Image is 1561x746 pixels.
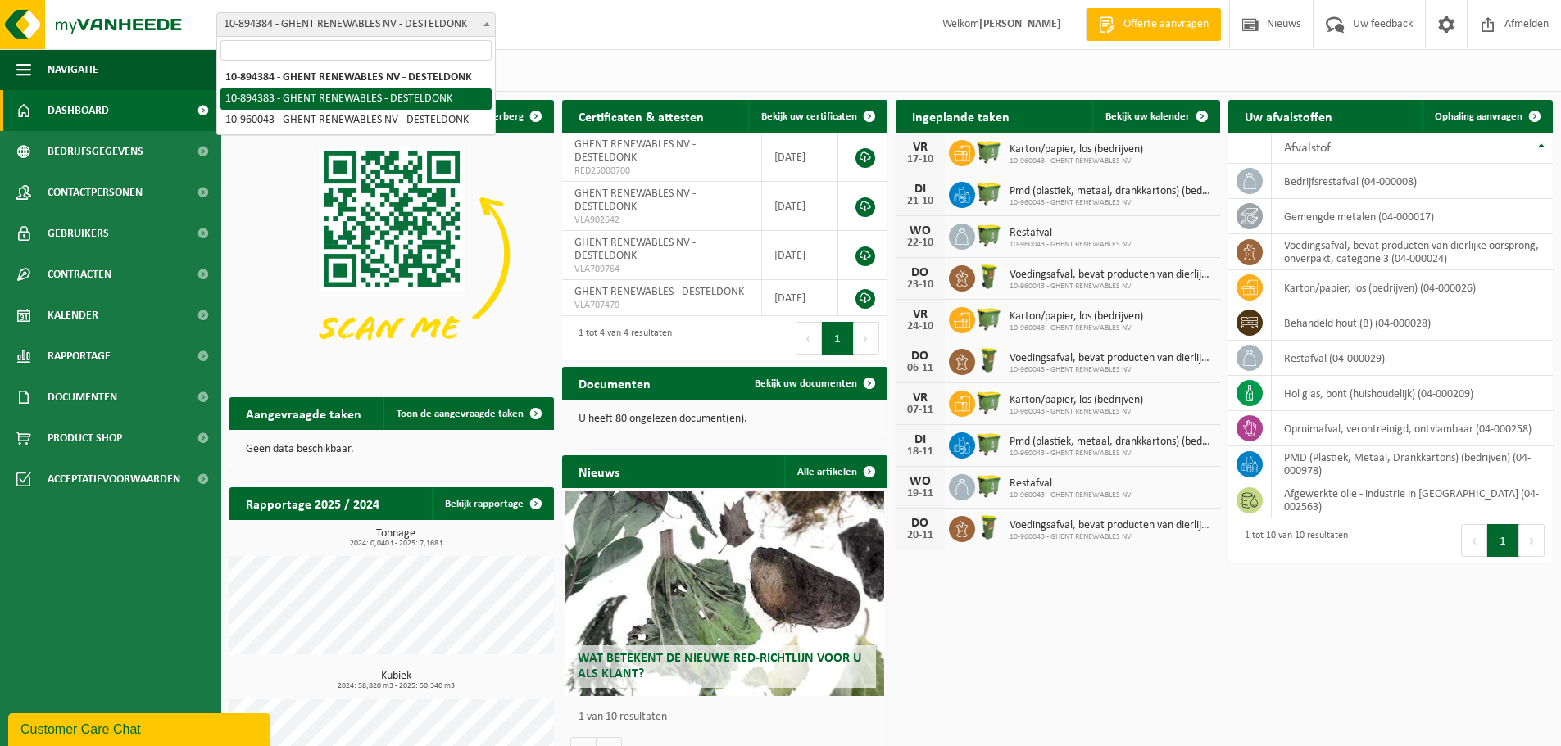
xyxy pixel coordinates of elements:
span: Bekijk uw documenten [755,378,857,389]
button: Previous [1461,524,1487,557]
span: Rapportage [48,336,111,377]
span: 10-960043 - GHENT RENEWABLES NV [1010,532,1212,542]
td: bedrijfsrestafval (04-000008) [1272,164,1553,199]
li: 10-894383 - GHENT RENEWABLES - DESTELDONK [220,88,492,110]
td: [DATE] [762,231,838,280]
td: karton/papier, los (bedrijven) (04-000026) [1272,270,1553,305]
span: Toon de aangevraagde taken [397,409,524,419]
h3: Tonnage [238,528,554,548]
span: 10-960043 - GHENT RENEWABLES NV [1010,449,1212,459]
img: WB-1100-HPE-GN-50 [975,138,1003,165]
a: Wat betekent de nieuwe RED-richtlijn voor u als klant? [565,491,883,696]
div: 07-11 [904,405,937,416]
div: DO [904,266,937,279]
div: 06-11 [904,363,937,374]
div: 20-11 [904,530,937,541]
span: VLA707479 [574,299,749,312]
td: [DATE] [762,133,838,182]
span: Kalender [48,295,98,336]
span: 10-960043 - GHENT RENEWABLES NV [1010,491,1132,500]
span: GHENT RENEWABLES NV - DESTELDONK [574,188,696,213]
h2: Certificaten & attesten [562,100,720,132]
span: GHENT RENEWABLES NV - DESTELDONK [574,237,696,262]
a: Alle artikelen [784,455,886,488]
li: 10-894384 - GHENT RENEWABLES NV - DESTELDONK [220,67,492,88]
td: [DATE] [762,182,838,231]
a: Ophaling aanvragen [1422,100,1551,133]
span: 10-894384 - GHENT RENEWABLES NV - DESTELDONK [217,13,495,36]
a: Bekijk rapportage [432,487,552,520]
div: WO [904,224,937,237]
span: Gebruikers [48,213,109,254]
td: PMD (Plastiek, Metaal, Drankkartons) (bedrijven) (04-000978) [1272,446,1553,482]
a: Bekijk uw kalender [1092,100,1218,133]
td: gemengde metalen (04-000017) [1272,199,1553,234]
div: DO [904,517,937,530]
td: hol glas, bont (huishoudelijk) (04-000209) [1272,376,1553,411]
span: GHENT RENEWABLES NV - DESTELDONK [574,138,696,164]
img: WB-1100-HPE-GN-51 [975,179,1003,207]
button: Verberg [474,100,552,133]
span: Bedrijfsgegevens [48,131,143,172]
div: VR [904,141,937,154]
div: 23-10 [904,279,937,291]
span: RED25000700 [574,165,749,178]
span: 2024: 58,820 m3 - 2025: 50,340 m3 [238,682,554,690]
span: Ophaling aanvragen [1435,111,1522,122]
p: U heeft 80 ongelezen document(en). [579,414,870,425]
a: Toon de aangevraagde taken [383,397,552,430]
img: WB-1100-HPE-GN-51 [975,430,1003,458]
div: 22-10 [904,237,937,249]
span: 10-960043 - GHENT RENEWABLES NV [1010,323,1143,333]
img: WB-1100-HPE-GN-51 [975,472,1003,500]
span: 10-960043 - GHENT RENEWABLES NV [1010,282,1212,292]
div: 1 tot 4 van 4 resultaten [570,320,672,356]
span: Pmd (plastiek, metaal, drankkartons) (bedrijven) [1010,436,1212,449]
td: behandeld hout (B) (04-000028) [1272,305,1553,341]
span: Navigatie [48,49,98,90]
button: 1 [822,322,854,355]
td: voedingsafval, bevat producten van dierlijke oorsprong, onverpakt, categorie 3 (04-000024) [1272,234,1553,270]
h2: Ingeplande taken [896,100,1026,132]
span: Karton/papier, los (bedrijven) [1010,143,1143,156]
div: 19-11 [904,488,937,500]
div: 21-10 [904,196,937,207]
div: 17-10 [904,154,937,165]
div: 1 tot 10 van 10 resultaten [1237,522,1348,558]
span: Verberg [488,111,524,122]
iframe: chat widget [8,710,274,746]
div: DI [904,183,937,196]
img: WB-1100-HPE-GN-50 [975,388,1003,416]
span: VLA709764 [574,263,749,276]
span: Restafval [1010,477,1132,491]
span: Wat betekent de nieuwe RED-richtlijn voor u als klant? [578,652,861,680]
div: DI [904,433,937,446]
span: 10-960043 - GHENT RENEWABLES NV [1010,365,1212,375]
td: [DATE] [762,280,838,316]
strong: [PERSON_NAME] [979,18,1061,30]
span: 10-960043 - GHENT RENEWABLES NV [1010,240,1132,250]
span: Bekijk uw kalender [1105,111,1190,122]
button: 1 [1487,524,1519,557]
td: afgewerkte olie - industrie in [GEOGRAPHIC_DATA] (04-002563) [1272,482,1553,518]
img: WB-1100-HPE-GN-50 [975,305,1003,332]
button: Next [854,322,879,355]
span: Dashboard [48,90,109,131]
h3: Kubiek [238,671,554,690]
h2: Aangevraagde taken [229,397,378,429]
span: Contactpersonen [48,172,143,213]
div: WO [904,475,937,488]
h2: Nieuws [562,455,636,487]
img: WB-0060-HPE-GN-51 [975,346,1003,374]
span: Contracten [48,254,111,295]
span: Voedingsafval, bevat producten van dierlijke oorsprong, onverpakt, categorie 3 [1010,352,1212,365]
a: Offerte aanvragen [1086,8,1221,41]
img: WB-0060-HPE-GN-51 [975,513,1003,541]
span: Bekijk uw certificaten [761,111,857,122]
p: 1 van 10 resultaten [579,712,878,723]
span: Offerte aanvragen [1119,16,1213,33]
span: Karton/papier, los (bedrijven) [1010,394,1143,407]
p: Geen data beschikbaar. [246,444,538,455]
td: opruimafval, verontreinigd, ontvlambaar (04-000258) [1272,411,1553,446]
span: Voedingsafval, bevat producten van dierlijke oorsprong, onverpakt, categorie 3 [1010,269,1212,282]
